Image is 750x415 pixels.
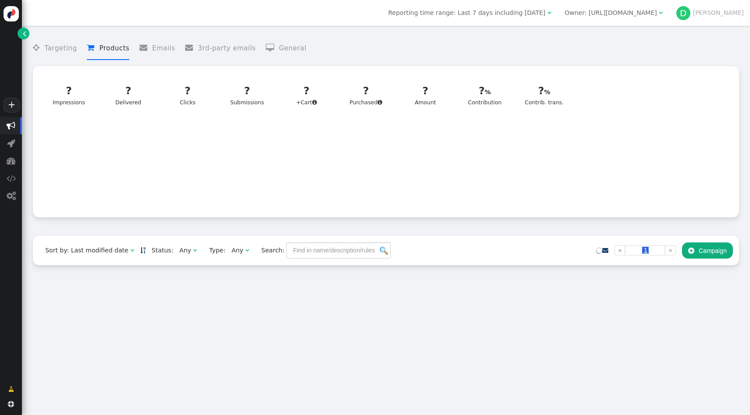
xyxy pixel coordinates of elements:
[523,83,566,99] div: ?
[255,247,285,254] span: Search:
[602,247,608,253] span: 
[101,78,155,112] a: ?Delivered
[642,247,649,254] span: 1
[688,247,694,254] span: 
[458,78,512,112] a: ?Contribution
[4,6,19,21] img: logo-icon.svg
[404,83,447,99] div: ?
[523,83,566,107] div: Contrib. trans.
[7,156,15,165] span: 
[232,246,243,255] div: Any
[33,44,44,52] span: 
[8,401,14,407] span: 
[179,246,191,255] div: Any
[185,44,198,52] span: 
[279,78,333,112] a: ?+Cart
[266,37,307,60] li: General
[18,28,29,39] a: 
[139,44,152,52] span: 
[161,78,214,112] a: ?Clicks
[42,78,96,112] a: ?Impressions
[682,242,733,258] button: Campaign
[312,99,317,105] span: 
[339,78,393,112] a: ?Purchased
[659,10,663,16] span: 
[286,242,391,258] input: Find in name/description/rules
[166,83,210,99] div: ?
[146,246,173,255] span: Status:
[139,37,175,60] li: Emails
[7,192,16,200] span: 
[7,174,16,183] span: 
[380,247,388,255] img: icon_search.png
[665,245,676,255] a: »
[130,247,134,253] span: 
[166,83,210,107] div: Clicks
[4,98,19,113] a: +
[8,385,14,394] span: 
[107,83,150,107] div: Delivered
[33,37,77,60] li: Targeting
[7,139,15,148] span: 
[45,246,128,255] div: Sort by: Last modified date
[463,83,507,107] div: Contribution
[107,83,150,99] div: ?
[185,37,256,60] li: 3rd-party emails
[7,121,15,130] span: 
[285,83,329,107] div: +Cart
[140,247,146,254] a: 
[676,9,744,16] a: D[PERSON_NAME]
[564,8,657,18] div: Owner: [URL][DOMAIN_NAME]
[47,83,91,99] div: ?
[404,83,447,107] div: Amount
[87,37,129,60] li: Products
[344,83,388,99] div: ?
[2,381,20,397] a: 
[140,247,146,253] span: Sorted in descending order
[203,246,225,255] span: Type:
[245,247,249,253] span: 
[285,83,329,99] div: ?
[225,83,269,107] div: Submissions
[398,78,452,112] a: ?Amount
[220,78,274,112] a: ?Submissions
[547,10,551,16] span: 
[378,99,382,105] span: 
[676,6,690,20] div: D
[614,245,625,255] a: «
[463,83,507,99] div: ?
[344,83,388,107] div: Purchased
[266,44,279,52] span: 
[47,83,91,107] div: Impressions
[23,29,26,38] span: 
[602,247,608,254] a: 
[517,78,571,112] a: ?Contrib. trans.
[193,247,197,253] span: 
[225,83,269,99] div: ?
[87,44,99,52] span: 
[388,9,545,16] span: Reporting time range: Last 7 days including [DATE]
